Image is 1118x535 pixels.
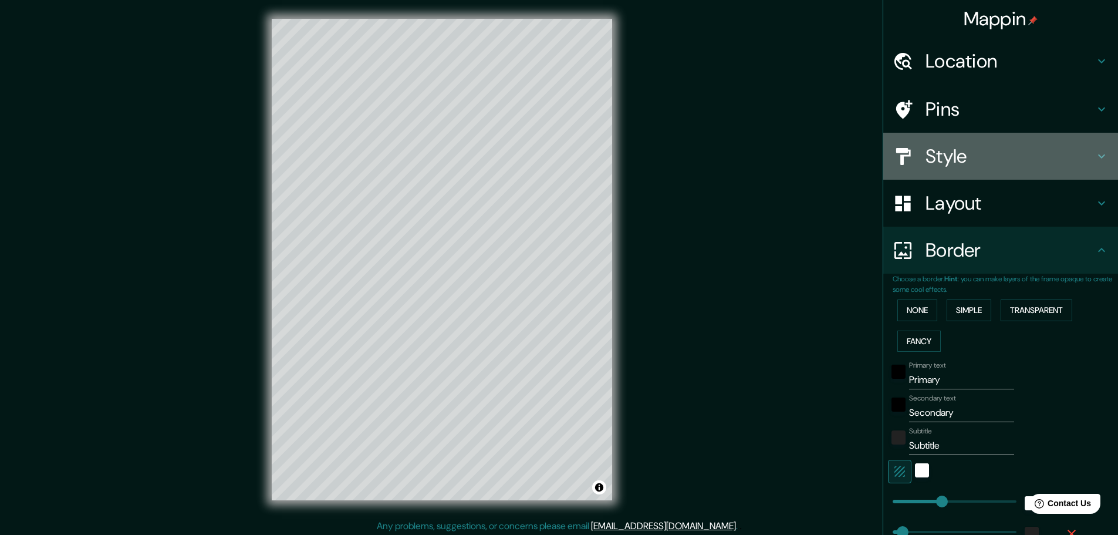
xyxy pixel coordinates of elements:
label: Subtitle [909,426,932,436]
h4: Style [926,144,1095,168]
button: white [915,463,929,477]
button: black [891,398,906,412]
p: Choose a border. : you can make layers of the frame opaque to create some cool effects. [893,274,1118,295]
button: Toggle attribution [592,480,606,494]
button: Fancy [897,331,941,352]
b: Hint [944,274,958,284]
div: . [739,519,742,533]
img: pin-icon.png [1028,16,1038,25]
div: Style [883,133,1118,180]
div: . [738,519,739,533]
button: None [897,300,937,321]
p: Any problems, suggestions, or concerns please email . [377,519,738,533]
h4: Pins [926,97,1095,121]
button: Simple [947,300,991,321]
button: black [891,365,906,379]
label: Secondary text [909,393,956,403]
h4: Layout [926,191,1095,215]
h4: Location [926,49,1095,73]
h4: Border [926,238,1095,262]
button: color-222222 [891,430,906,445]
div: Border [883,227,1118,274]
iframe: Help widget launcher [1014,489,1105,522]
button: Transparent [1001,300,1072,321]
label: Primary text [909,361,945,371]
div: Layout [883,180,1118,227]
div: Pins [883,86,1118,133]
a: [EMAIL_ADDRESS][DOMAIN_NAME] [591,520,736,532]
h4: Mappin [964,7,1038,31]
div: Location [883,38,1118,85]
